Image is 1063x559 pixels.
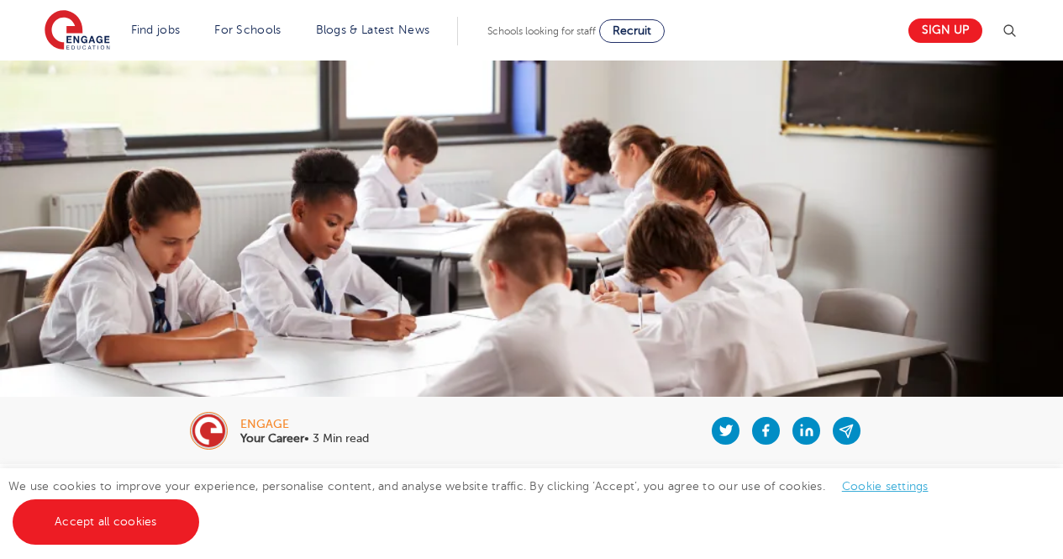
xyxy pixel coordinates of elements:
a: Accept all cookies [13,499,199,545]
a: Cookie settings [842,480,929,493]
p: • 3 Min read [240,433,369,445]
span: Schools looking for staff [487,25,596,37]
b: Your Career [240,432,304,445]
a: Sign up [908,18,982,43]
a: Blogs & Latest News [316,24,430,36]
span: We use cookies to improve your experience, personalise content, and analyse website traffic. By c... [8,480,945,528]
div: engage [240,419,369,430]
a: Recruit [599,19,665,43]
a: For Schools [214,24,281,36]
a: Find jobs [131,24,181,36]
span: Recruit [613,24,651,37]
img: Engage Education [45,10,110,52]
